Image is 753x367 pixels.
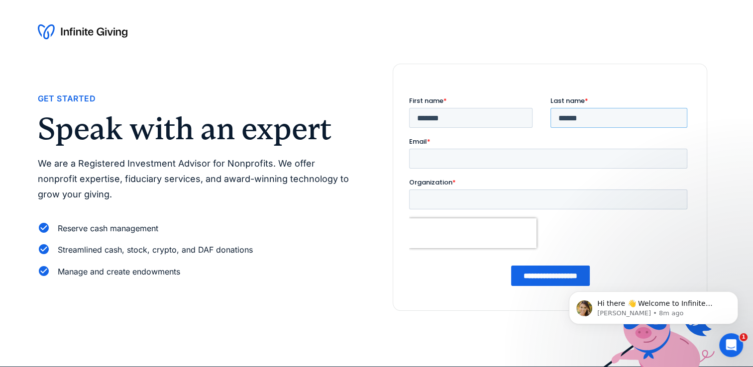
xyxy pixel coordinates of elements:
[58,265,180,278] div: Manage and create endowments
[554,271,753,340] iframe: Intercom notifications message
[740,333,748,341] span: 1
[38,92,96,105] div: Get Started
[58,222,158,235] div: Reserve cash management
[38,156,353,202] p: We are a Registered Investment Advisor for Nonprofits. We offer nonprofit expertise, fiduciary se...
[38,113,353,144] h2: Speak with an expert
[58,243,253,257] div: Streamlined cash, stock, crypto, and DAF donations
[719,333,743,357] iframe: Intercom live chat
[409,96,691,294] iframe: Form 0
